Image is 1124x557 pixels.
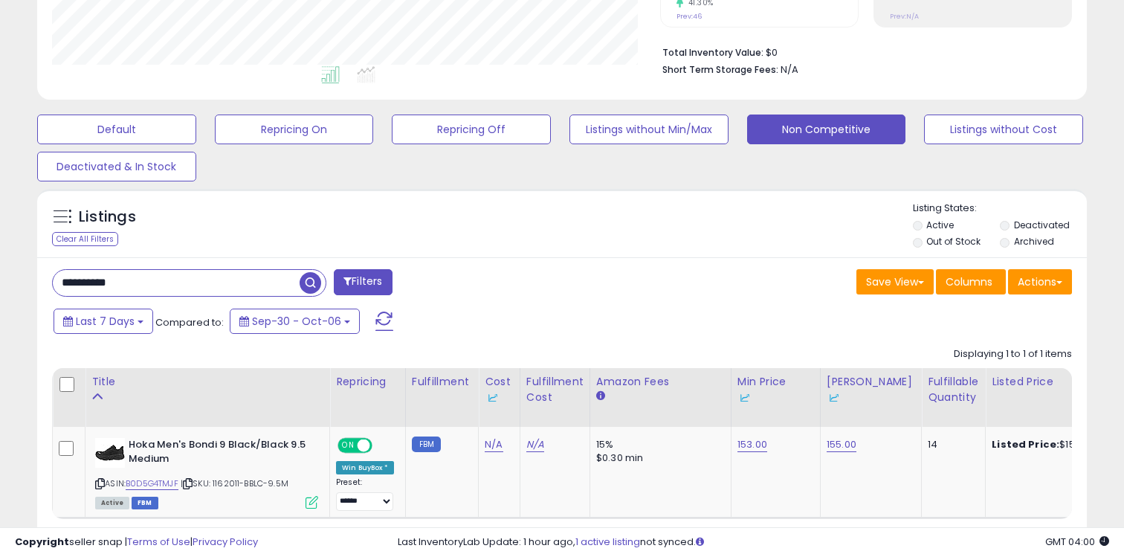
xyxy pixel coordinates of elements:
[928,374,979,405] div: Fulfillable Quantity
[252,314,341,329] span: Sep-30 - Oct-06
[596,390,605,403] small: Amazon Fees.
[926,219,954,231] label: Active
[1008,269,1072,294] button: Actions
[575,535,640,549] a: 1 active listing
[215,115,374,144] button: Repricing On
[596,374,725,390] div: Amazon Fees
[569,115,729,144] button: Listings without Min/Max
[924,115,1083,144] button: Listings without Cost
[485,390,514,405] div: Some or all of the values in this column are provided from Inventory Lab.
[662,46,763,59] b: Total Inventory Value:
[336,374,399,390] div: Repricing
[992,374,1120,390] div: Listed Price
[95,438,125,468] img: 31c6X26dQnL._SL40_.jpg
[485,390,500,405] img: InventoryLab Logo
[336,477,394,511] div: Preset:
[334,269,392,295] button: Filters
[370,440,394,452] span: OFF
[15,535,258,550] div: seller snap | |
[412,374,472,390] div: Fulfillment
[827,374,915,405] div: [PERSON_NAME]
[662,63,778,76] b: Short Term Storage Fees:
[76,314,135,329] span: Last 7 Days
[91,374,323,390] div: Title
[126,477,178,490] a: B0D5G4TMJF
[181,477,288,489] span: | SKU: 1162011-BBLC-9.5M
[485,374,514,405] div: Cost
[827,437,856,452] a: 155.00
[193,535,258,549] a: Privacy Policy
[662,42,1061,60] li: $0
[954,347,1072,361] div: Displaying 1 to 1 of 1 items
[95,438,318,507] div: ASIN:
[336,461,394,474] div: Win BuyBox *
[926,235,981,248] label: Out of Stock
[890,12,919,21] small: Prev: N/A
[37,115,196,144] button: Default
[230,309,360,334] button: Sep-30 - Oct-06
[596,438,720,451] div: 15%
[946,274,992,289] span: Columns
[827,390,915,405] div: Some or all of the values in this column are provided from Inventory Lab.
[95,497,129,509] span: All listings currently available for purchase on Amazon
[596,451,720,465] div: $0.30 min
[398,535,1109,550] div: Last InventoryLab Update: 1 hour ago, not synced.
[928,438,974,451] div: 14
[132,497,158,509] span: FBM
[485,437,503,452] a: N/A
[392,115,551,144] button: Repricing Off
[827,390,842,405] img: InventoryLab Logo
[52,232,118,246] div: Clear All Filters
[79,207,136,228] h5: Listings
[1014,235,1054,248] label: Archived
[676,12,702,21] small: Prev: 46
[737,374,814,405] div: Min Price
[37,152,196,181] button: Deactivated & In Stock
[155,315,224,329] span: Compared to:
[856,269,934,294] button: Save View
[913,202,1088,216] p: Listing States:
[526,374,584,405] div: Fulfillment Cost
[992,437,1059,451] b: Listed Price:
[737,390,752,405] img: InventoryLab Logo
[127,535,190,549] a: Terms of Use
[781,62,798,77] span: N/A
[412,437,441,452] small: FBM
[129,438,309,469] b: Hoka Men's Bondi 9 Black/Black 9.5 Medium
[737,437,767,452] a: 153.00
[1014,219,1070,231] label: Deactivated
[992,438,1115,451] div: $150.00
[526,437,544,452] a: N/A
[737,390,814,405] div: Some or all of the values in this column are provided from Inventory Lab.
[15,535,69,549] strong: Copyright
[54,309,153,334] button: Last 7 Days
[339,440,358,452] span: ON
[1045,535,1109,549] span: 2025-10-14 04:00 GMT
[936,269,1006,294] button: Columns
[747,115,906,144] button: Non Competitive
